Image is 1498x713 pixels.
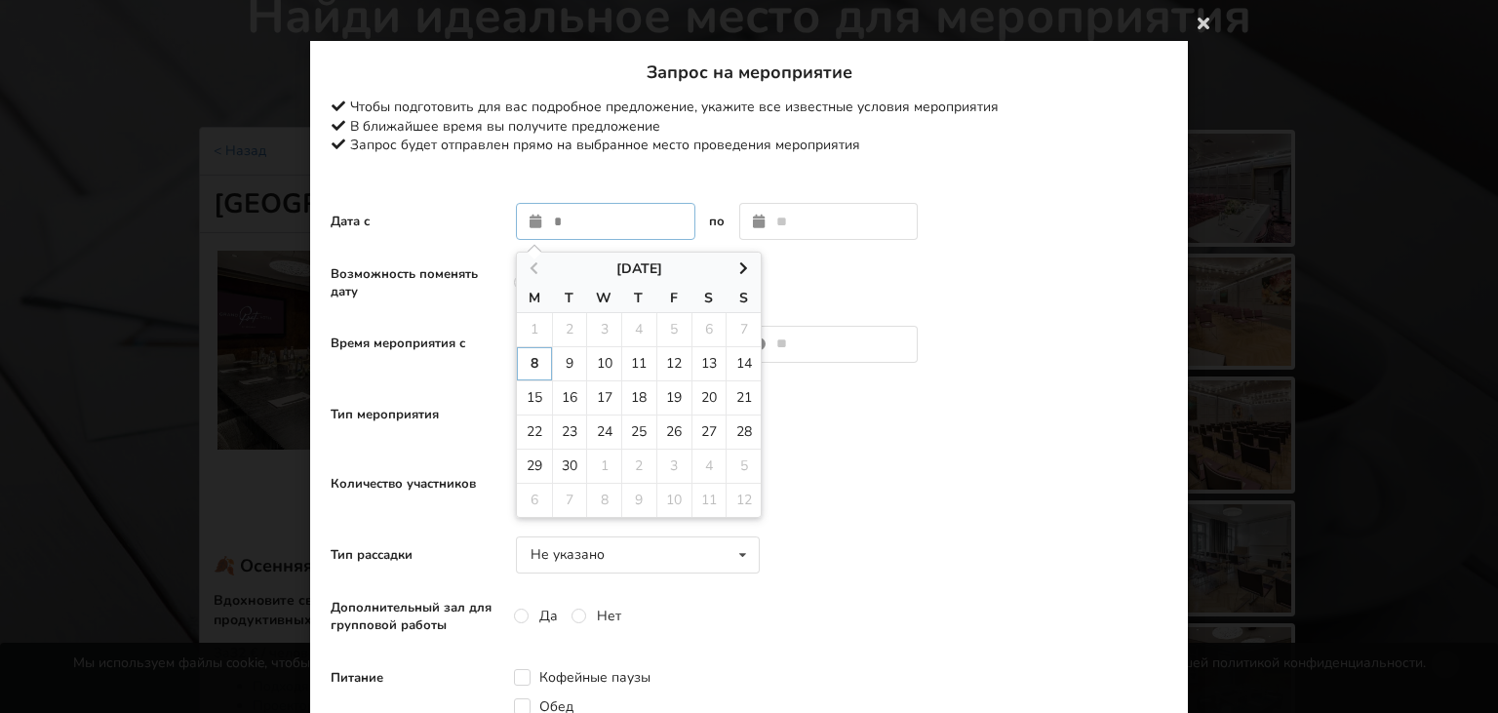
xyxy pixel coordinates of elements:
[331,669,501,687] label: Питание
[691,313,727,346] td: 6
[587,483,622,517] td: 8
[587,449,622,483] td: 1
[726,346,761,380] td: 14
[331,546,501,564] label: Тип рассадки
[517,449,552,483] td: 29
[656,346,691,380] td: 12
[621,313,656,346] td: 4
[331,335,501,352] label: Время мероприятия с
[726,380,761,415] td: 21
[331,61,1167,84] h3: Запрос на мероприятие
[726,286,761,313] th: S
[587,380,622,415] td: 17
[517,346,552,380] td: 8
[331,265,501,300] label: Возможность поменять дату
[587,346,622,380] td: 10
[656,415,691,449] td: 26
[587,313,622,346] td: 3
[514,669,650,686] label: Кофейные паузы
[621,286,656,313] th: T
[331,213,501,230] label: Дата с
[726,313,761,346] td: 7
[331,136,1167,155] div: Запрос будет отправлен прямо на выбранное место проведения мероприятия
[656,483,691,517] td: 10
[552,415,587,449] td: 23
[691,286,727,313] th: S
[552,313,587,346] td: 2
[331,475,501,493] label: Количество участников
[552,380,587,415] td: 16
[552,286,587,313] th: T
[517,415,552,449] td: 22
[331,599,501,634] label: Дополнительный зал для групповой работы
[514,608,558,624] label: Да
[331,406,501,423] label: Тип мероприятия
[691,380,727,415] td: 20
[691,346,727,380] td: 13
[709,213,725,230] label: по
[656,313,691,346] td: 5
[517,380,552,415] td: 15
[621,415,656,449] td: 25
[691,449,727,483] td: 4
[726,449,761,483] td: 5
[517,313,552,346] td: 1
[621,483,656,517] td: 9
[331,98,1167,117] div: Чтобы подготовить для вас подробное предложение, укажите все известные условия мероприятия
[552,346,587,380] td: 9
[621,449,656,483] td: 2
[572,608,621,624] label: Нет
[656,449,691,483] td: 3
[621,346,656,380] td: 11
[726,415,761,449] td: 28
[691,483,727,517] td: 11
[531,548,605,562] div: Не указано
[656,286,691,313] th: F
[621,380,656,415] td: 18
[517,483,552,517] td: 6
[726,483,761,517] td: 12
[616,259,662,278] span: [DATE]
[552,449,587,483] td: 30
[517,286,552,313] th: M
[514,274,558,291] label: Да
[587,286,622,313] th: W
[331,117,1167,137] div: В ближайшее время вы получите предложение
[691,415,727,449] td: 27
[587,415,622,449] td: 24
[656,380,691,415] td: 19
[552,483,587,517] td: 7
